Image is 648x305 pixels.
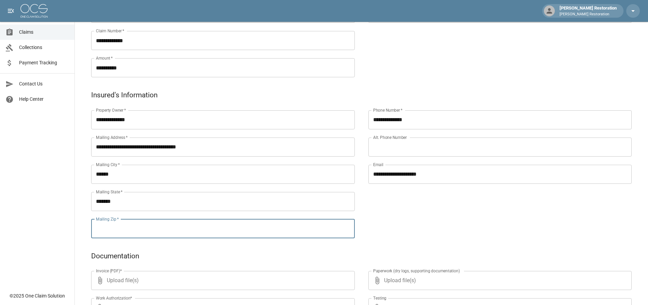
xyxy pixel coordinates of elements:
span: Payment Tracking [19,59,69,66]
label: Work Authorization* [96,295,132,301]
label: Mailing City [96,162,120,167]
label: Invoice (PDF)* [96,268,122,274]
span: Upload file(s) [107,271,336,290]
span: Collections [19,44,69,51]
div: [PERSON_NAME] Restoration [557,5,619,17]
label: Email [373,162,383,167]
span: Upload file(s) [384,271,614,290]
label: Amount [96,55,113,61]
label: Mailing State [96,189,122,195]
button: open drawer [4,4,18,18]
span: Help Center [19,96,69,103]
label: Paperwork (dry logs, supporting documentation) [373,268,460,274]
label: Mailing Address [96,134,128,140]
label: Testing [373,295,386,301]
label: Mailing Zip [96,216,119,222]
label: Claim Number [96,28,124,34]
span: Contact Us [19,80,69,87]
img: ocs-logo-white-transparent.png [20,4,48,18]
span: Claims [19,29,69,36]
label: Property Owner [96,107,126,113]
label: Alt. Phone Number [373,134,407,140]
label: Phone Number [373,107,402,113]
div: © 2025 One Claim Solution [10,292,65,299]
p: [PERSON_NAME] Restoration [560,12,617,17]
